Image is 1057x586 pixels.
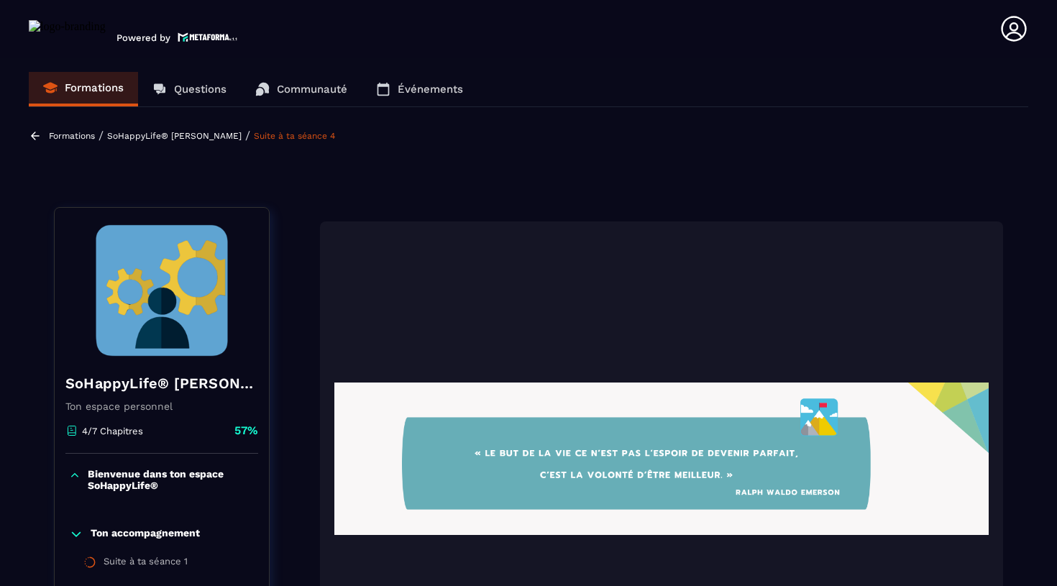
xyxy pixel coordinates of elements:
[104,556,188,572] div: Suite à ta séance 1
[91,527,200,541] p: Ton accompagnement
[245,129,250,142] span: /
[362,72,477,106] a: Événements
[65,373,258,393] h4: SoHappyLife® [PERSON_NAME]
[178,31,238,43] img: logo
[88,468,255,491] p: Bienvenue dans ton espace SoHappyLife®
[277,83,347,96] p: Communauté
[29,20,106,43] img: logo-branding
[107,131,242,141] a: SoHappyLife® [PERSON_NAME]
[254,131,335,141] a: Suite à ta séance 4
[174,83,226,96] p: Questions
[116,32,170,43] p: Powered by
[49,131,95,141] a: Formations
[82,426,143,436] p: 4/7 Chapitres
[99,129,104,142] span: /
[241,72,362,106] a: Communauté
[29,72,138,106] a: Formations
[398,83,463,96] p: Événements
[65,400,258,412] p: Ton espace personnel
[138,72,241,106] a: Questions
[65,81,124,94] p: Formations
[234,423,258,439] p: 57%
[65,219,258,362] img: banner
